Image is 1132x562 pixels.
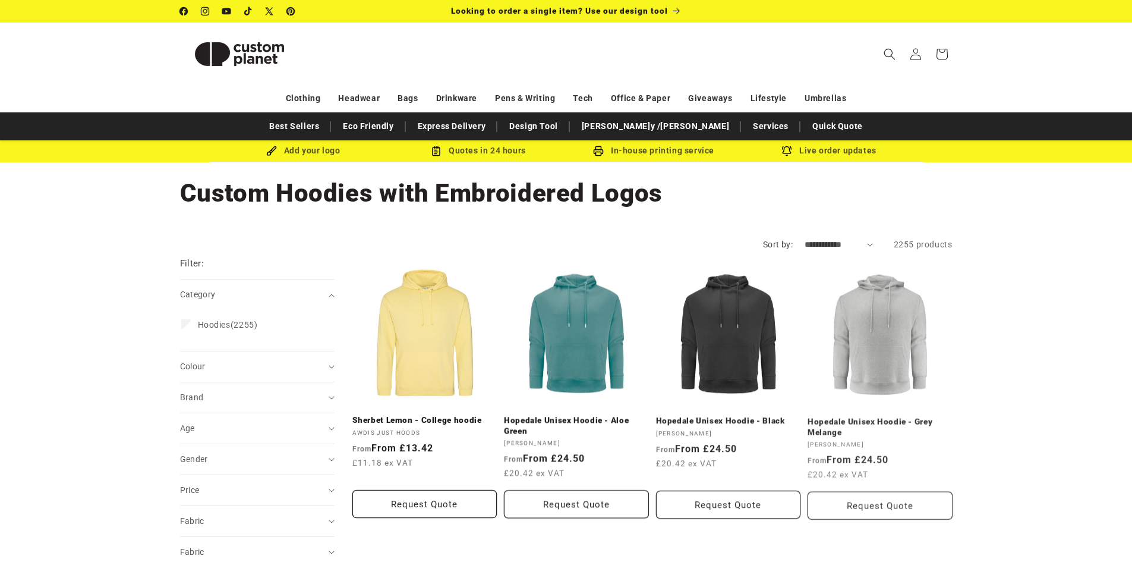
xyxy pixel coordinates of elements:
[216,143,391,158] div: Add your logo
[504,415,649,436] a: Hopedale Unisex Hoodie - Aloe Green
[180,547,204,557] span: Fabric
[742,143,917,158] div: Live order updates
[180,382,335,413] summary: Brand (0 selected)
[180,362,206,371] span: Colour
[808,415,953,436] a: Hopedale Unisex Hoodie - Grey Melange
[180,257,204,271] h2: Filter:
[180,475,335,506] summary: Price
[180,506,335,536] summary: Fabric (0 selected)
[805,88,846,109] a: Umbrellas
[751,88,787,109] a: Lifestyle
[180,423,195,433] span: Age
[198,319,258,330] span: (2255)
[266,146,277,156] img: Brush Icon
[894,240,953,249] span: 2255 products
[876,41,903,67] summary: Search
[263,116,325,137] a: Best Sellers
[286,88,321,109] a: Clothing
[180,454,208,464] span: Gender
[656,415,801,426] a: Hopedale Unisex Hoodie - Black
[436,88,477,109] a: Drinkware
[180,413,335,444] summary: Age (0 selected)
[198,320,231,329] span: Hoodies
[781,146,792,156] img: Order updates
[337,116,399,137] a: Eco Friendly
[688,88,732,109] a: Giveaways
[352,490,497,518] button: Request Quote
[808,490,953,518] button: Request Quote
[656,490,801,518] button: Request Quote
[180,393,204,402] span: Brand
[747,116,794,137] a: Services
[180,351,335,382] summary: Colour (0 selected)
[431,146,442,156] img: Order Updates Icon
[180,485,200,495] span: Price
[593,146,604,156] img: In-house printing
[180,516,204,526] span: Fabric
[180,290,216,299] span: Category
[573,88,592,109] a: Tech
[503,116,564,137] a: Design Tool
[338,88,380,109] a: Headwear
[451,6,668,15] span: Looking to order a single item? Use our design tool
[576,116,735,137] a: [PERSON_NAME]y /[PERSON_NAME]
[566,143,742,158] div: In-house printing service
[806,116,869,137] a: Quick Quote
[180,177,953,209] h1: Custom Hoodies with Embroidered Logos
[398,88,418,109] a: Bags
[763,240,793,249] label: Sort by:
[180,280,335,310] summary: Category (0 selected)
[180,444,335,475] summary: Gender (0 selected)
[352,415,497,426] a: Sherbet Lemon - College hoodie
[495,88,555,109] a: Pens & Writing
[412,116,492,137] a: Express Delivery
[175,23,303,85] a: Custom Planet
[611,88,670,109] a: Office & Paper
[504,490,649,518] button: Request Quote
[180,27,299,81] img: Custom Planet
[391,143,566,158] div: Quotes in 24 hours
